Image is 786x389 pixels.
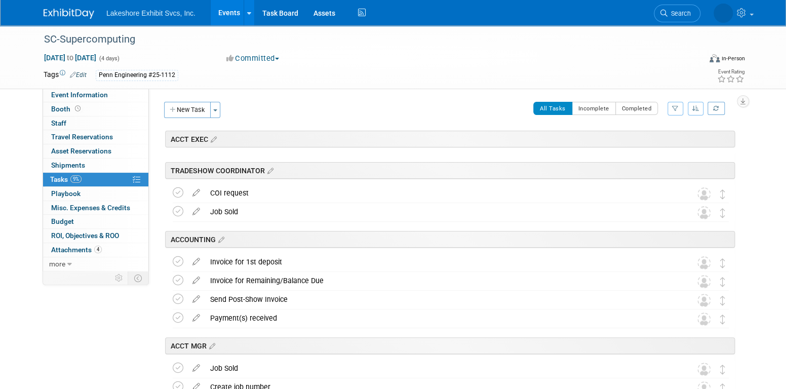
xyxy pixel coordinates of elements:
[615,102,658,115] button: Completed
[51,217,74,225] span: Budget
[43,116,148,130] a: Staff
[205,203,677,220] div: Job Sold
[51,147,111,155] span: Asset Reservations
[128,271,149,285] td: Toggle Event Tabs
[654,5,700,22] a: Search
[51,133,113,141] span: Travel Reservations
[165,162,735,179] div: TRADESHOW COORDINATOR
[187,314,205,323] a: edit
[43,201,148,215] a: Misc. Expenses & Credits
[51,119,66,127] span: Staff
[43,144,148,158] a: Asset Reservations
[110,271,128,285] td: Personalize Event Tab Strip
[205,272,677,289] div: Invoice for Remaining/Balance Due
[697,313,711,326] img: Unassigned
[51,204,130,212] span: Misc. Expenses & Credits
[43,102,148,116] a: Booth
[49,260,65,268] span: more
[43,257,148,271] a: more
[697,206,711,219] img: Unassigned
[51,246,102,254] span: Attachments
[720,208,725,218] i: Move task
[44,53,97,62] span: [DATE] [DATE]
[96,70,178,81] div: Penn Engineering #25-1112
[43,159,148,172] a: Shipments
[51,161,85,169] span: Shipments
[710,54,720,62] img: Format-Inperson.png
[223,53,283,64] button: Committed
[73,105,83,112] span: Booth not reserved yet
[720,315,725,324] i: Move task
[721,55,745,62] div: In-Person
[667,10,691,17] span: Search
[208,134,217,144] a: Edit sections
[697,256,711,269] img: Unassigned
[207,340,215,351] a: Edit sections
[205,253,677,270] div: Invoice for 1st deposit
[187,276,205,285] a: edit
[165,131,735,147] div: ACCT EXEC
[708,102,725,115] a: Refresh
[187,257,205,266] a: edit
[43,88,148,102] a: Event Information
[205,309,677,327] div: Payment(s) received
[714,4,733,23] img: MICHELLE MOYA
[205,291,677,308] div: Send Post-Show Invoice
[205,184,677,202] div: COI request
[51,231,119,240] span: ROI, Objectives & ROO
[50,175,82,183] span: Tasks
[51,105,83,113] span: Booth
[697,187,711,201] img: Unassigned
[265,165,273,175] a: Edit sections
[165,337,735,354] div: ACCT MGR
[533,102,572,115] button: All Tasks
[43,173,148,186] a: Tasks9%
[43,187,148,201] a: Playbook
[720,296,725,305] i: Move task
[697,363,711,376] img: Unassigned
[44,69,87,81] td: Tags
[51,189,81,198] span: Playbook
[697,275,711,288] img: Unassigned
[44,9,94,19] img: ExhibitDay
[187,364,205,373] a: edit
[720,258,725,268] i: Move task
[94,246,102,253] span: 4
[720,365,725,374] i: Move task
[641,53,745,68] div: Event Format
[43,229,148,243] a: ROI, Objectives & ROO
[41,30,685,49] div: SC-Supercomputing
[51,91,108,99] span: Event Information
[43,130,148,144] a: Travel Reservations
[43,243,148,257] a: Attachments4
[43,215,148,228] a: Budget
[70,71,87,79] a: Edit
[697,294,711,307] img: Unassigned
[165,231,735,248] div: ACCOUNTING
[216,234,224,244] a: Edit sections
[98,55,120,62] span: (4 days)
[65,54,75,62] span: to
[70,175,82,183] span: 9%
[572,102,616,115] button: Incomplete
[720,277,725,287] i: Move task
[717,69,744,74] div: Event Rating
[187,188,205,198] a: edit
[164,102,211,118] button: New Task
[187,295,205,304] a: edit
[205,360,677,377] div: Job Sold
[720,189,725,199] i: Move task
[187,207,205,216] a: edit
[106,9,195,17] span: Lakeshore Exhibit Svcs, Inc.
